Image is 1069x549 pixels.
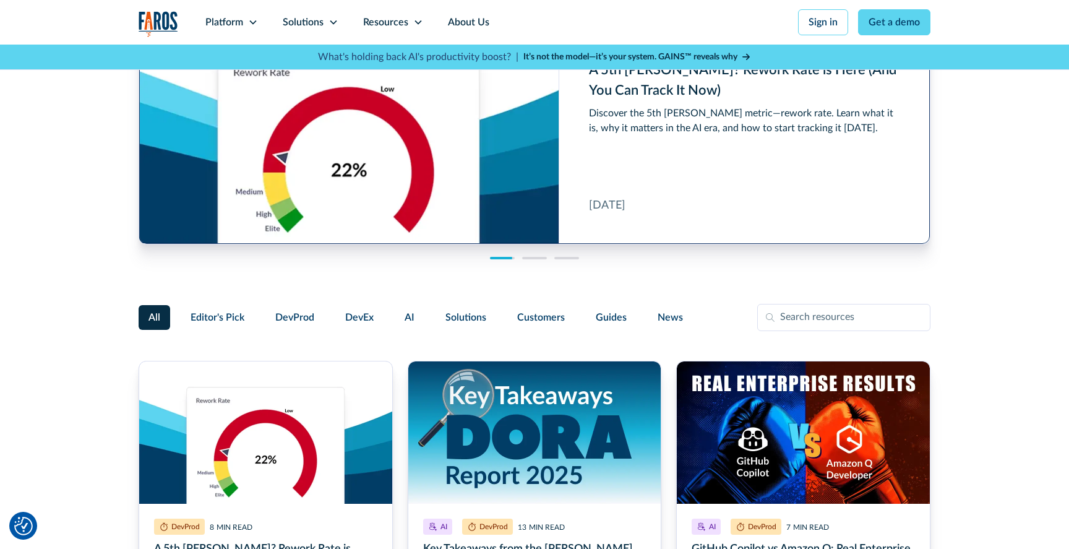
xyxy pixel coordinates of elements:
img: Key takeaways from the DORA Report 2025 [408,361,661,504]
a: It’s not the model—it’s your system. GAINS™ reveals why [523,51,751,64]
a: Sign in [798,9,848,35]
input: Search resources [757,304,930,331]
span: Guides [596,310,627,325]
span: AI [405,310,414,325]
span: DevProd [275,310,314,325]
strong: It’s not the model—it’s your system. GAINS™ reveals why [523,53,737,61]
span: Customers [517,310,565,325]
a: Get a demo [858,9,930,35]
img: Revisit consent button [14,517,33,535]
img: Logo of the analytics and reporting company Faros. [139,11,178,37]
span: Editor's Pick [191,310,244,325]
img: A semicircular gauge chart titled “Rework Rate.” The needle points to 22%, which falls in the red... [139,361,392,504]
div: cms-link [139,7,930,244]
div: Solutions [283,15,324,30]
p: What's holding back AI's productivity boost? | [318,50,518,64]
span: News [658,310,683,325]
span: Solutions [445,310,486,325]
button: Cookie Settings [14,517,33,535]
a: A 5th DORA Metric? Rework Rate is Here (And You Can Track It Now) [139,7,930,244]
a: home [139,11,178,37]
form: Filter Form [139,304,930,331]
span: DevEx [345,310,374,325]
div: Platform [205,15,243,30]
div: Resources [363,15,408,30]
span: All [148,310,160,325]
img: Illustration of a boxing match of GitHub Copilot vs. Amazon Q. with real enterprise results. [677,361,930,504]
